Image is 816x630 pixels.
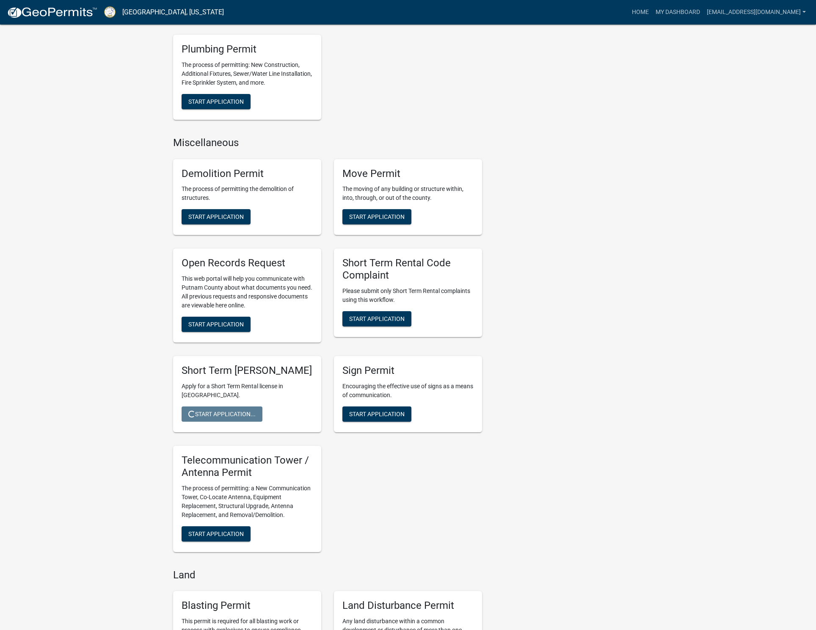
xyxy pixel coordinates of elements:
h5: Move Permit [342,168,474,180]
span: Start Application [188,98,244,105]
h5: Short Term [PERSON_NAME] [182,365,313,377]
button: Start Application... [182,406,262,422]
h5: Telecommunication Tower / Antenna Permit [182,454,313,479]
a: [EMAIL_ADDRESS][DOMAIN_NAME] [703,4,809,20]
button: Start Application [182,526,251,542]
h4: Land [173,569,482,581]
h5: Demolition Permit [182,168,313,180]
h5: Plumbing Permit [182,43,313,55]
p: The process of permitting: New Construction, Additional Fixtures, Sewer/Water Line Installation, ... [182,61,313,87]
img: Putnam County, Georgia [104,6,116,18]
button: Start Application [182,317,251,332]
h5: Open Records Request [182,257,313,269]
button: Start Application [342,311,411,326]
p: Apply for a Short Term Rental license in [GEOGRAPHIC_DATA]. [182,382,313,400]
p: The process of permitting the demolition of structures. [182,185,313,202]
span: Start Application... [188,411,256,417]
a: Home [629,4,652,20]
h5: Short Term Rental Code Complaint [342,257,474,282]
p: Please submit only Short Term Rental complaints using this workflow. [342,287,474,304]
h5: Land Disturbance Permit [342,600,474,612]
span: Start Application [188,530,244,537]
p: This web portal will help you communicate with Putnam County about what documents you need. All p... [182,274,313,310]
button: Start Application [182,94,251,109]
span: Start Application [349,315,405,322]
a: [GEOGRAPHIC_DATA], [US_STATE] [122,5,224,19]
span: Start Application [349,411,405,417]
span: Start Application [188,321,244,328]
p: Encouraging the effective use of signs as a means of communication. [342,382,474,400]
button: Start Application [182,209,251,224]
span: Start Application [349,213,405,220]
h5: Blasting Permit [182,600,313,612]
h5: Sign Permit [342,365,474,377]
p: The process of permitting: a New Communication Tower, Co-Locate Antenna, Equipment Replacement, S... [182,484,313,519]
button: Start Application [342,406,411,422]
span: Start Application [188,213,244,220]
button: Start Application [342,209,411,224]
p: The moving of any building or structure within, into, through, or out of the county. [342,185,474,202]
a: My Dashboard [652,4,703,20]
h4: Miscellaneous [173,137,482,149]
